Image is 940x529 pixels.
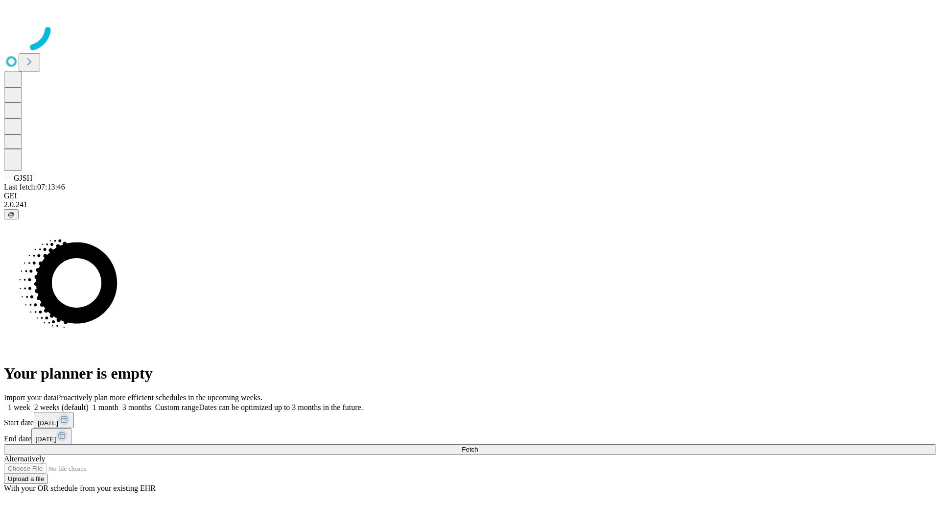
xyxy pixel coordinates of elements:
[35,435,56,443] span: [DATE]
[34,403,89,411] span: 2 weeks (default)
[462,446,478,453] span: Fetch
[4,183,65,191] span: Last fetch: 07:13:46
[4,412,936,428] div: Start date
[4,364,936,383] h1: Your planner is empty
[199,403,363,411] span: Dates can be optimized up to 3 months in the future.
[8,403,30,411] span: 1 week
[4,192,936,200] div: GEI
[34,412,74,428] button: [DATE]
[93,403,118,411] span: 1 month
[4,393,57,402] span: Import your data
[14,174,32,182] span: GJSH
[122,403,151,411] span: 3 months
[57,393,262,402] span: Proactively plan more efficient schedules in the upcoming weeks.
[4,484,156,492] span: With your OR schedule from your existing EHR
[4,474,48,484] button: Upload a file
[4,200,936,209] div: 2.0.241
[38,419,58,427] span: [DATE]
[4,455,45,463] span: Alternatively
[8,211,15,218] span: @
[4,209,19,219] button: @
[4,428,936,444] div: End date
[155,403,199,411] span: Custom range
[31,428,71,444] button: [DATE]
[4,444,936,455] button: Fetch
